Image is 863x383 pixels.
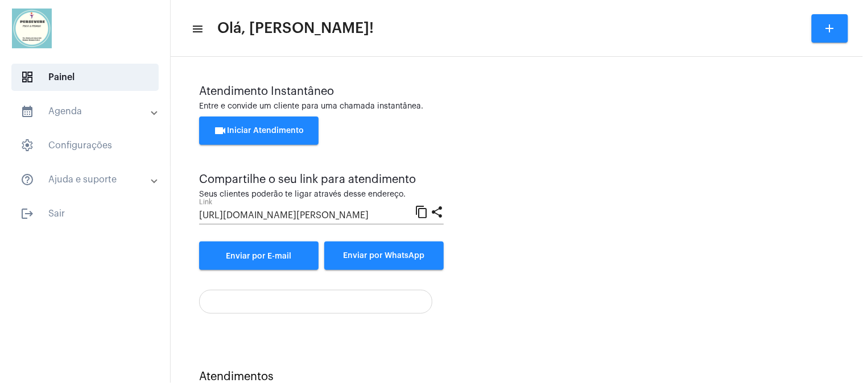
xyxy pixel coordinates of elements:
[7,166,170,193] mat-expansion-panel-header: sidenav iconAjuda e suporte
[214,124,228,138] mat-icon: videocam
[191,22,203,36] mat-icon: sidenav icon
[9,6,55,51] img: 5d8d47a4-7bd9-c6b3-230d-111f976e2b05.jpeg
[11,200,159,227] span: Sair
[324,242,444,270] button: Enviar por WhatsApp
[430,205,444,218] mat-icon: share
[415,205,428,218] mat-icon: content_copy
[199,242,319,270] a: Enviar por E-mail
[199,190,444,199] div: Seus clientes poderão te ligar através desse endereço.
[199,102,835,111] div: Entre e convide um cliente para uma chamada instantânea.
[199,116,319,145] button: Iniciar Atendimento
[226,252,292,260] span: Enviar por E-mail
[11,132,159,159] span: Configurações
[214,127,304,135] span: Iniciar Atendimento
[20,139,34,152] span: sidenav icon
[344,252,425,260] span: Enviar por WhatsApp
[20,105,34,118] mat-icon: sidenav icon
[199,85,835,98] div: Atendimento Instantâneo
[20,173,152,186] mat-panel-title: Ajuda e suporte
[20,173,34,186] mat-icon: sidenav icon
[823,22,837,35] mat-icon: add
[11,64,159,91] span: Painel
[20,70,34,84] span: sidenav icon
[20,105,152,118] mat-panel-title: Agenda
[199,370,835,383] div: Atendimentos
[20,207,34,220] mat-icon: sidenav icon
[7,98,170,125] mat-expansion-panel-header: sidenav iconAgenda
[217,19,374,38] span: Olá, [PERSON_NAME]!
[199,173,444,186] div: Compartilhe o seu link para atendimento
